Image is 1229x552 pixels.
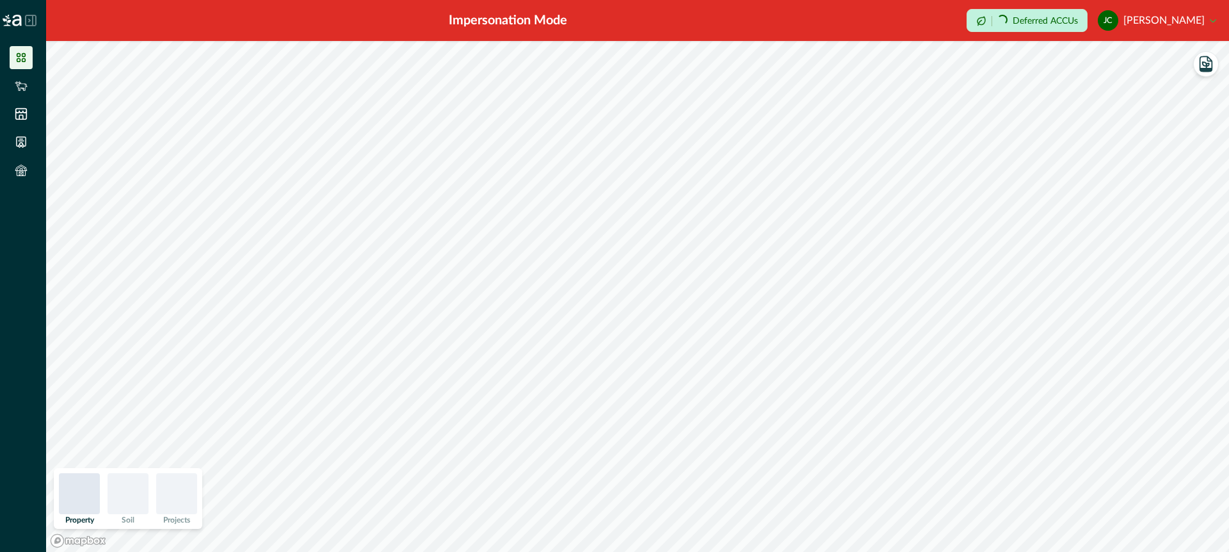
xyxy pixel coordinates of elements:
[163,516,190,524] p: Projects
[50,533,106,548] a: Mapbox logo
[1013,16,1078,26] p: Deferred ACCUs
[1098,5,1216,36] button: justin costello[PERSON_NAME]
[3,15,22,26] img: Logo
[122,516,134,524] p: Soil
[449,11,567,30] div: Impersonation Mode
[46,41,1229,552] canvas: Map
[65,516,94,524] p: Property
